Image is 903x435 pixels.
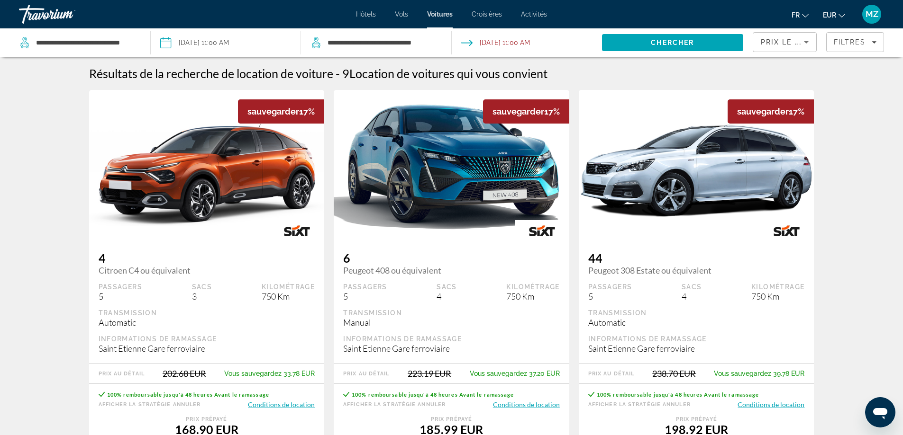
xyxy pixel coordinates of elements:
[823,11,836,19] span: EUR
[343,265,560,275] span: Peugeot 408 ou équivalent
[834,38,866,46] span: Filtres
[588,416,805,422] div: Prix ​​prépayé
[343,291,387,302] div: 5
[437,291,457,302] div: 4
[262,283,315,291] div: Kilométrage
[35,36,136,50] input: Search pickup location
[163,368,206,379] div: 202.68 EUR
[579,87,814,244] img: Peugeot 308 Estate ou équivalent
[395,10,408,18] a: Vols
[343,309,560,317] div: Transmission
[470,370,527,377] span: Vous sauvegardez
[99,400,201,409] button: Afficher la stratégie Annuler
[99,371,145,377] div: Prix au détail
[761,38,835,46] span: Prix ​​le plus bas
[99,309,315,317] div: Transmission
[483,99,569,124] div: 17%
[356,10,376,18] a: Hôtels
[427,10,453,18] a: Voitures
[342,66,547,80] h2: 9
[247,107,299,116] span: sauvegarder
[343,317,560,328] div: Manual
[238,99,324,124] div: 17%
[343,371,389,377] div: Prix au détail
[588,265,805,275] span: Peugeot 308 Estate ou équivalent
[248,400,315,409] button: Conditions de location
[408,368,451,379] div: 223.19 EUR
[714,370,804,377] div: 39.78 EUR
[160,28,229,57] button: Pickup date: Oct 20, 2025 11:00 AM
[588,400,691,409] button: Afficher la stratégie Annuler
[99,416,315,422] div: Prix ​​prépayé
[437,283,457,291] div: Sacs
[99,265,315,275] span: Citroen C4 ou équivalent
[493,107,544,116] span: sauvegarder
[588,251,805,265] span: 44
[343,251,560,265] span: 6
[602,34,743,51] button: Search
[343,343,560,354] div: Saint Etienne Gare ferroviaire
[352,391,514,398] span: 100% remboursable jusqu'à 48 heures Avant le ramassage
[506,291,559,302] div: 750 Km
[588,371,634,377] div: Prix au détail
[865,397,895,427] iframe: Bouton de lancement de la fenêtre de messagerie
[714,370,771,377] span: Vous sauvegardez
[759,220,814,241] img: SIXT
[262,291,315,302] div: 750 Km
[597,391,759,398] span: 100% remboursable jusqu'à 48 heures Avant le ramassage
[588,283,632,291] div: Passagers
[99,317,315,328] div: Automatic
[224,370,282,377] span: Vous sauvegardez
[588,309,805,317] div: Transmission
[349,66,547,80] span: Location de voitures qui vous convient
[99,335,315,343] div: Informations de ramassage
[737,107,789,116] span: sauvegarder
[270,220,324,241] img: SIXT
[823,8,845,22] button: Change currency
[761,36,809,48] mat-select: Sort by
[192,291,212,302] div: 3
[343,335,560,343] div: Informations de ramassage
[19,2,114,27] a: Travorium
[652,368,696,379] div: 238.70 EUR
[461,28,530,57] button: Open drop-off date and time picker
[826,32,885,52] button: Filters
[866,9,878,19] span: MZ
[334,92,569,239] img: Peugeot 408 ou équivalent
[99,283,143,291] div: Passagers
[327,36,437,50] input: Search dropoff location
[588,343,805,354] div: Saint Etienne Gare ferroviaire
[192,283,212,291] div: Sacs
[651,39,694,46] span: Chercher
[728,99,814,124] div: 17%
[588,317,805,328] div: Automatic
[89,66,333,80] h1: Résultats de la recherche de location de voiture
[343,283,387,291] div: Passagers
[472,10,502,18] a: Croisières
[521,10,547,18] a: Activités
[515,220,569,241] img: SIXT
[738,400,804,409] button: Conditions de location
[682,291,702,302] div: 4
[107,391,269,398] span: 100% remboursable jusqu'à 48 heures Avant le ramassage
[99,291,143,302] div: 5
[343,400,446,409] button: Afficher la stratégie Annuler
[751,291,804,302] div: 750 Km
[682,283,702,291] div: Sacs
[588,291,632,302] div: 5
[99,251,315,265] span: 4
[470,370,560,377] div: 37.20 EUR
[751,283,804,291] div: Kilométrage
[506,283,559,291] div: Kilométrage
[336,66,340,80] span: -
[588,335,805,343] div: Informations de ramassage
[792,8,809,22] button: Change language
[493,400,560,409] button: Conditions de location
[859,4,884,24] button: User Menu
[89,106,325,226] img: Citroen C4 ou équivalent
